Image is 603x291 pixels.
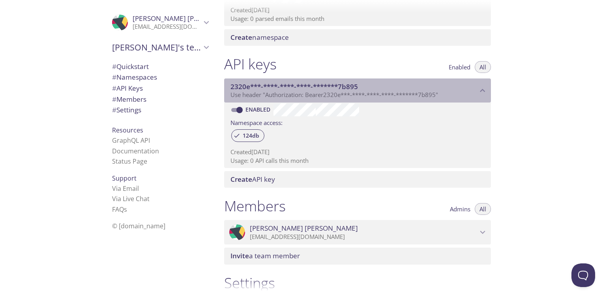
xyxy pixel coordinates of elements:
div: Members [106,94,215,105]
a: Via Live Chat [112,194,150,203]
span: [PERSON_NAME]'s team [112,42,201,53]
div: Create API Key [224,171,491,188]
span: Quickstart [112,62,149,71]
span: # [112,105,116,114]
button: Enabled [444,61,475,73]
span: Support [112,174,137,183]
iframe: Help Scout Beacon - Open [571,263,595,287]
p: Created [DATE] [230,148,485,156]
span: Resources [112,126,143,134]
span: Namespaces [112,73,157,82]
button: Admins [445,203,475,215]
div: Invite a team member [224,248,491,264]
h1: Members [224,197,286,215]
span: [PERSON_NAME] [PERSON_NAME] [133,14,241,23]
span: Members [112,95,146,104]
a: Enabled [244,106,273,113]
span: # [112,73,116,82]
div: Arthur José [224,220,491,244]
a: GraphQL API [112,136,150,145]
div: Create namespace [224,29,491,46]
div: API Keys [106,83,215,94]
p: Usage: 0 parsed emails this month [230,15,485,23]
span: API Keys [112,84,143,93]
div: Team Settings [106,104,215,116]
span: # [112,84,116,93]
span: 124db [238,132,264,139]
div: 124db [231,129,264,142]
h1: API keys [224,55,277,73]
p: [EMAIL_ADDRESS][DOMAIN_NAME] [250,233,478,241]
span: Invite [230,251,249,260]
span: Create [230,175,252,184]
span: s [124,205,127,214]
div: Arthur José [106,9,215,35]
div: Arthur's team [106,37,215,58]
a: Via Email [112,184,139,193]
span: # [112,95,116,104]
span: Create [230,33,252,42]
span: # [112,62,116,71]
button: All [475,203,491,215]
p: Usage: 0 API calls this month [230,157,485,165]
div: Namespaces [106,72,215,83]
span: namespace [230,33,289,42]
span: a team member [230,251,300,260]
span: API key [230,175,275,184]
label: Namespace access: [230,116,283,128]
a: Documentation [112,147,159,155]
a: Status Page [112,157,147,166]
button: All [475,61,491,73]
a: FAQ [112,205,127,214]
span: Settings [112,105,141,114]
span: © [DOMAIN_NAME] [112,222,165,230]
div: Quickstart [106,61,215,72]
p: [EMAIL_ADDRESS][DOMAIN_NAME] [133,23,201,31]
span: [PERSON_NAME] [PERSON_NAME] [250,224,358,233]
